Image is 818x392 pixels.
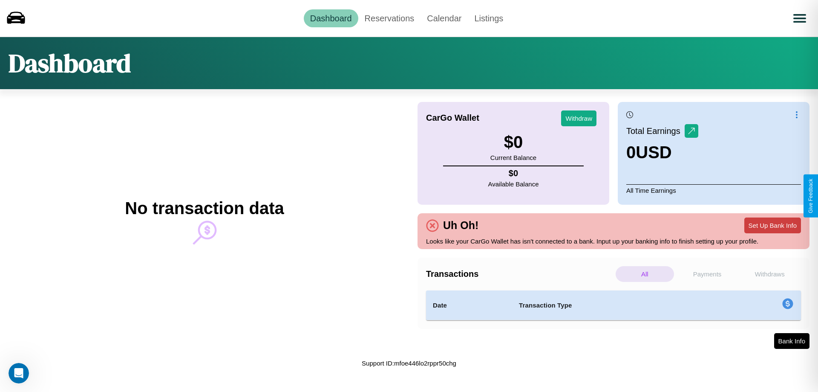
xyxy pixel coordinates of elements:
[519,300,712,311] h4: Transaction Type
[808,179,814,213] div: Give Feedback
[9,363,29,383] iframe: Intercom live chat
[788,6,812,30] button: Open menu
[488,168,539,178] h4: $ 0
[426,269,613,279] h4: Transactions
[421,9,468,27] a: Calendar
[561,110,596,126] button: Withdraw
[9,46,131,81] h1: Dashboard
[362,357,456,369] p: Support ID: mfoe446lo2rppr50chg
[626,123,685,139] p: Total Earnings
[426,235,801,247] p: Looks like your CarGo Wallet has isn't connected to a bank. Input up your banking info to finish ...
[426,113,479,123] h4: CarGo Wallet
[678,266,737,282] p: Payments
[468,9,510,27] a: Listings
[488,178,539,190] p: Available Balance
[626,143,698,162] h3: 0 USD
[426,290,801,320] table: simple table
[358,9,421,27] a: Reservations
[616,266,674,282] p: All
[744,218,801,233] button: Set Up Bank Info
[304,9,358,27] a: Dashboard
[433,300,505,311] h4: Date
[490,133,536,152] h3: $ 0
[490,152,536,163] p: Current Balance
[439,219,483,232] h4: Uh Oh!
[626,184,801,196] p: All Time Earnings
[774,333,809,349] button: Bank Info
[125,199,284,218] h2: No transaction data
[740,266,799,282] p: Withdraws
